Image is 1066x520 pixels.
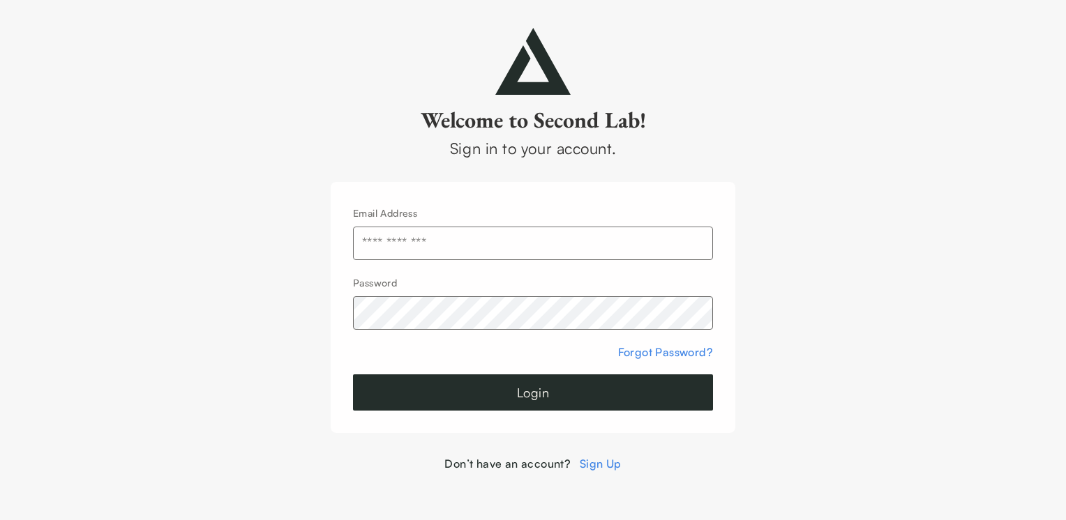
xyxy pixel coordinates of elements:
button: Login [353,374,713,411]
div: Sign in to your account. [331,137,735,160]
label: Password [353,277,397,289]
div: Don’t have an account? [331,455,735,472]
label: Email Address [353,207,417,219]
h2: Welcome to Second Lab! [331,106,735,134]
a: Forgot Password? [618,345,713,359]
img: secondlab-logo [495,28,571,95]
a: Sign Up [580,457,622,471]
